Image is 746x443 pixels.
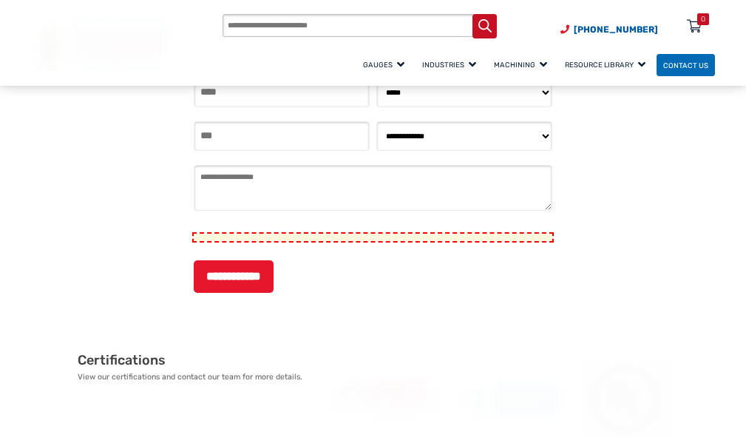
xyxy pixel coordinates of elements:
[657,54,715,77] a: Contact Us
[574,24,658,35] span: [PHONE_NUMBER]
[565,61,645,69] span: Resource Library
[363,61,404,69] span: Gauges
[356,52,416,78] a: Gauges
[701,13,705,25] div: 0
[324,378,449,421] img: PEI Member
[558,52,657,78] a: Resource Library
[449,382,574,417] img: BBB
[78,371,324,383] p: View our certifications and contact our team for more details.
[494,61,547,69] span: Machining
[78,352,324,369] h2: Certifications
[487,52,558,78] a: Machining
[422,61,476,69] span: Industries
[560,23,658,36] a: Phone Number (920) 434-8860
[416,52,487,78] a: Industries
[663,61,708,69] span: Contact Us
[32,20,169,71] img: Krueger Sentry Gauge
